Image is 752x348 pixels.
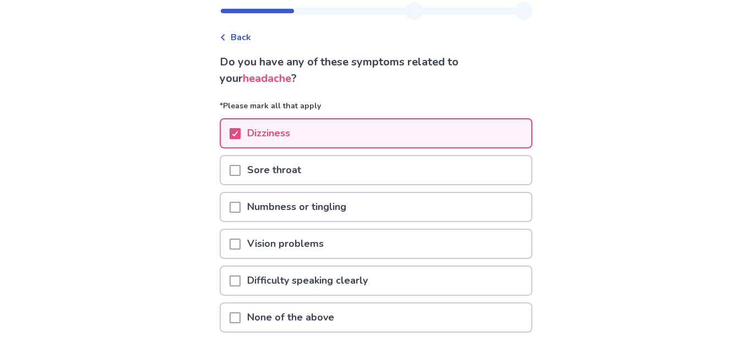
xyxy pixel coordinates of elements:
span: Back [231,31,251,44]
p: Vision problems [241,230,330,258]
p: Difficulty speaking clearly [241,267,374,295]
p: *Please mark all that apply [220,100,532,118]
p: Sore throat [241,156,308,184]
span: headache [243,71,291,86]
p: Numbness or tingling [241,193,353,221]
p: Dizziness [241,119,297,147]
p: None of the above [241,303,341,332]
p: Do you have any of these symptoms related to your ? [220,54,532,87]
